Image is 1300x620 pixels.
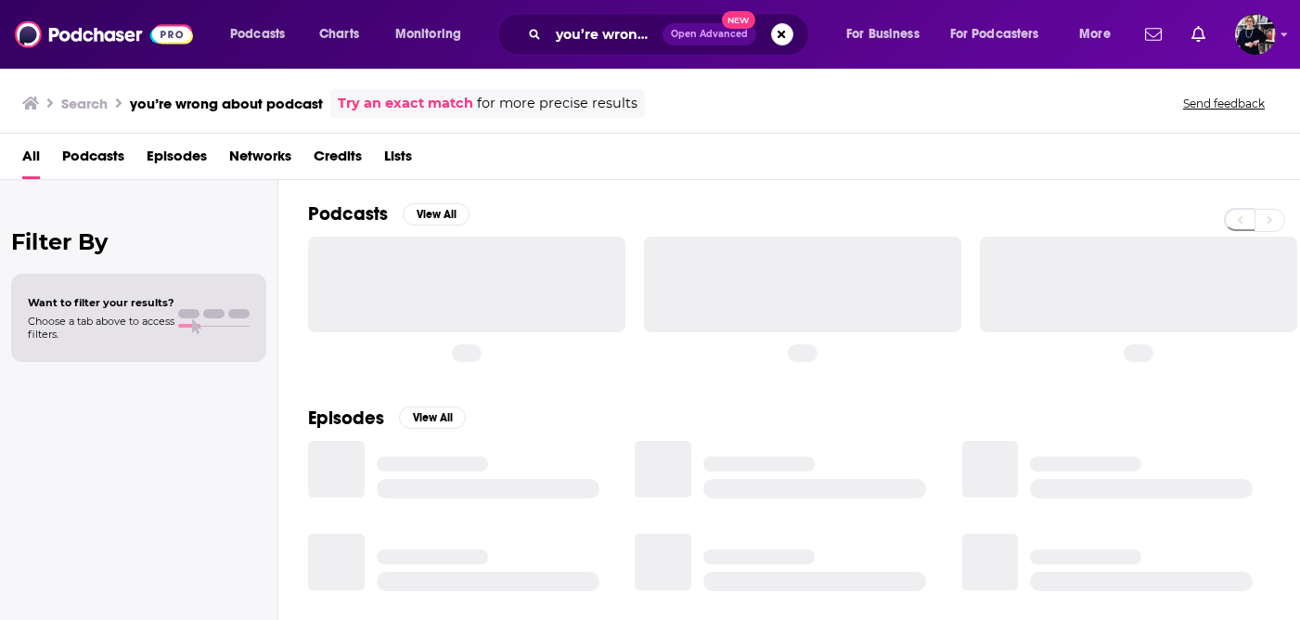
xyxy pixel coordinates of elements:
[61,95,108,112] h3: Search
[938,19,1066,49] button: open menu
[338,93,473,114] a: Try an exact match
[1138,19,1169,50] a: Show notifications dropdown
[230,21,285,47] span: Podcasts
[308,202,470,226] a: PodcastsView All
[307,19,370,49] a: Charts
[147,141,207,179] a: Episodes
[403,203,470,226] button: View All
[130,95,323,112] h3: you’re wrong about podcast
[28,315,174,341] span: Choose a tab above to access filters.
[722,11,755,29] span: New
[217,19,309,49] button: open menu
[308,202,388,226] h2: Podcasts
[477,93,637,114] span: for more precise results
[399,407,466,429] button: View All
[663,23,756,45] button: Open AdvancedNew
[11,228,266,255] h2: Filter By
[382,19,485,49] button: open menu
[846,21,920,47] span: For Business
[548,19,663,49] input: Search podcasts, credits, & more...
[395,21,461,47] span: Monitoring
[1235,14,1276,55] span: Logged in as ndewey
[950,21,1039,47] span: For Podcasters
[229,141,291,179] a: Networks
[15,17,193,52] img: Podchaser - Follow, Share and Rate Podcasts
[384,141,412,179] a: Lists
[1235,14,1276,55] button: Show profile menu
[28,296,174,309] span: Want to filter your results?
[1184,19,1213,50] a: Show notifications dropdown
[1178,96,1270,111] button: Send feedback
[319,21,359,47] span: Charts
[515,13,827,56] div: Search podcasts, credits, & more...
[308,407,384,430] h2: Episodes
[62,141,124,179] a: Podcasts
[308,407,466,430] a: EpisodesView All
[1066,19,1134,49] button: open menu
[314,141,362,179] a: Credits
[833,19,943,49] button: open menu
[671,30,748,39] span: Open Advanced
[1235,14,1276,55] img: User Profile
[22,141,40,179] a: All
[1079,21,1111,47] span: More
